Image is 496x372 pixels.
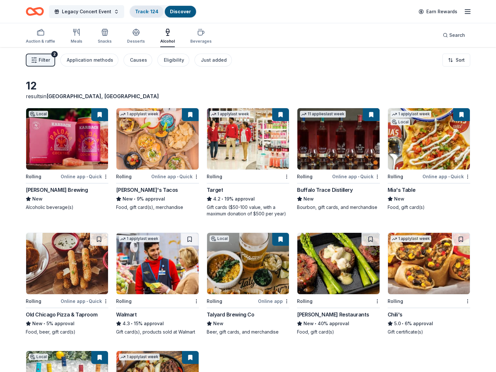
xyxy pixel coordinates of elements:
[116,311,136,318] div: Walmart
[164,56,184,64] div: Eligibility
[26,311,97,318] div: Old Chicago Pizza & Taproom
[98,26,112,47] button: Snacks
[134,196,136,201] span: •
[303,195,314,203] span: New
[388,186,416,194] div: Mia's Table
[388,232,470,335] a: Image for Chili's1 applylast weekRollingChili's5.0•6% approvalGift certificate(s)
[46,93,159,99] span: [GEOGRAPHIC_DATA], [GEOGRAPHIC_DATA]
[129,5,197,18] button: Track· 124Discover
[26,92,199,100] div: results
[61,297,108,305] div: Online app Quick
[61,172,108,181] div: Online app Quick
[297,108,380,211] a: Image for Buffalo Trace Distillery11 applieslast weekRollingOnline app•QuickBuffalo Trace Distill...
[29,354,48,360] div: Local
[438,29,470,42] button: Search
[39,56,50,64] span: Filter
[207,329,289,335] div: Beer, gift cards, and merchandise
[26,320,108,327] div: 5% approval
[26,4,44,19] a: Home
[358,174,359,179] span: •
[207,233,289,294] img: Image for Talyard Brewing Co
[442,54,470,67] button: Sort
[297,329,380,335] div: Food, gift card(s)
[127,26,145,47] button: Desserts
[207,108,289,170] img: Image for Target
[131,321,133,326] span: •
[160,26,175,47] button: Alcohol
[222,196,223,201] span: •
[297,311,369,318] div: [PERSON_NAME] Restaurants
[300,111,346,118] div: 11 applies last week
[332,172,380,181] div: Online app Quick
[151,172,199,181] div: Online app Quick
[26,186,88,194] div: [PERSON_NAME] Brewing
[297,233,379,294] img: Image for Perry's Restaurants
[388,311,402,318] div: Chili's
[170,9,191,14] a: Discover
[297,186,352,194] div: Buffalo Trace Distillery
[388,173,403,181] div: Rolling
[297,297,312,305] div: Rolling
[119,354,160,360] div: 1 apply last week
[303,320,314,327] span: New
[119,111,160,118] div: 1 apply last week
[32,320,43,327] span: New
[415,6,461,17] a: Earn Rewards
[26,204,108,211] div: Alcoholic beverage(s)
[207,108,289,217] a: Image for Target1 applylast weekRollingTarget4.2•19% approvalGift cards ($50-100 value, with a ma...
[297,108,379,170] img: Image for Buffalo Trace Distillery
[297,204,380,211] div: Bourbon, gift cards, and merchandise
[213,195,221,203] span: 4.2
[160,39,175,44] div: Alcohol
[207,195,289,203] div: 19% approval
[394,320,401,327] span: 5.0
[388,108,470,211] a: Image for Mia's Table1 applylast weekLocalRollingOnline app•QuickMia's TableNewFood, gift card(s)
[394,195,404,203] span: New
[67,56,113,64] div: Application methods
[51,51,58,57] div: 2
[207,204,289,217] div: Gift cards ($50-100 value, with a maximum donation of $500 per year)
[190,39,212,44] div: Beverages
[210,235,229,242] div: Local
[26,329,108,335] div: Food, beer, gift card(s)
[448,174,450,179] span: •
[297,173,312,181] div: Rolling
[116,232,199,335] a: Image for Walmart1 applylast weekRollingWalmart4.3•15% approvalGift card(s), products sold at Wal...
[98,39,112,44] div: Snacks
[157,54,189,67] button: Eligibility
[456,56,465,64] span: Sort
[60,54,118,67] button: Application methods
[42,93,159,99] span: in
[207,297,222,305] div: Rolling
[213,320,223,327] span: New
[116,195,199,203] div: 9% approval
[116,186,178,194] div: [PERSON_NAME]'s Tacos
[315,321,317,326] span: •
[26,54,55,67] button: Filter2
[26,232,108,335] a: Image for Old Chicago Pizza & TaproomRollingOnline app•QuickOld Chicago Pizza & TaproomNew•5% app...
[177,174,178,179] span: •
[207,173,222,181] div: Rolling
[86,174,88,179] span: •
[258,297,289,305] div: Online app
[388,204,470,211] div: Food, gift card(s)
[388,108,470,170] img: Image for Mia's Table
[127,39,145,44] div: Desserts
[116,108,198,170] img: Image for Torchy's Tacos
[116,173,132,181] div: Rolling
[62,8,111,15] span: Legacy Concert Event
[116,297,132,305] div: Rolling
[26,108,108,170] img: Image for Karbach Brewing
[26,233,108,294] img: Image for Old Chicago Pizza & Taproom
[49,5,124,18] button: Legacy Concert Event
[207,311,254,318] div: Talyard Brewing Co
[388,297,403,305] div: Rolling
[26,108,108,211] a: Image for Karbach BrewingLocalRollingOnline app•Quick[PERSON_NAME] BrewingNewAlcoholic beverage(s)
[29,111,48,117] div: Local
[210,111,250,118] div: 1 apply last week
[422,172,470,181] div: Online app Quick
[207,186,223,194] div: Target
[391,111,431,118] div: 1 apply last week
[190,26,212,47] button: Beverages
[135,9,158,14] a: Track· 124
